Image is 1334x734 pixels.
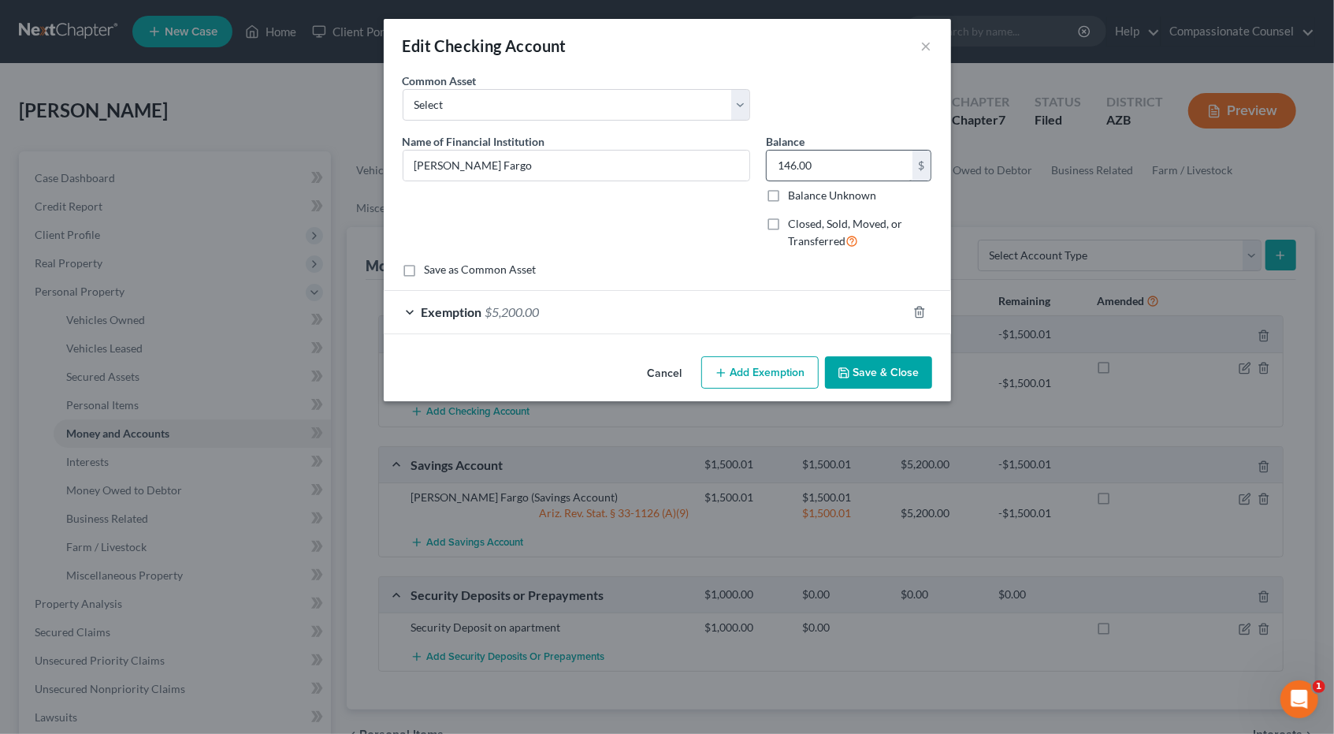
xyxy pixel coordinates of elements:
label: Balance [766,133,804,150]
span: 1 [1313,680,1325,693]
span: Exemption [422,304,482,319]
span: $5,200.00 [485,304,540,319]
input: Enter name... [403,151,749,181]
span: Closed, Sold, Moved, or Transferred [788,217,902,248]
label: Balance Unknown [788,188,876,203]
button: Add Exemption [701,356,819,389]
button: × [921,36,932,55]
iframe: Intercom live chat [1280,680,1318,718]
label: Common Asset [403,73,477,89]
div: Edit Checking Account [403,35,567,57]
button: Cancel [635,358,695,389]
label: Save as Common Asset [425,262,537,278]
div: $ [912,151,931,181]
input: 0.00 [767,151,912,181]
button: Save & Close [825,356,932,389]
span: Name of Financial Institution [403,135,545,148]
